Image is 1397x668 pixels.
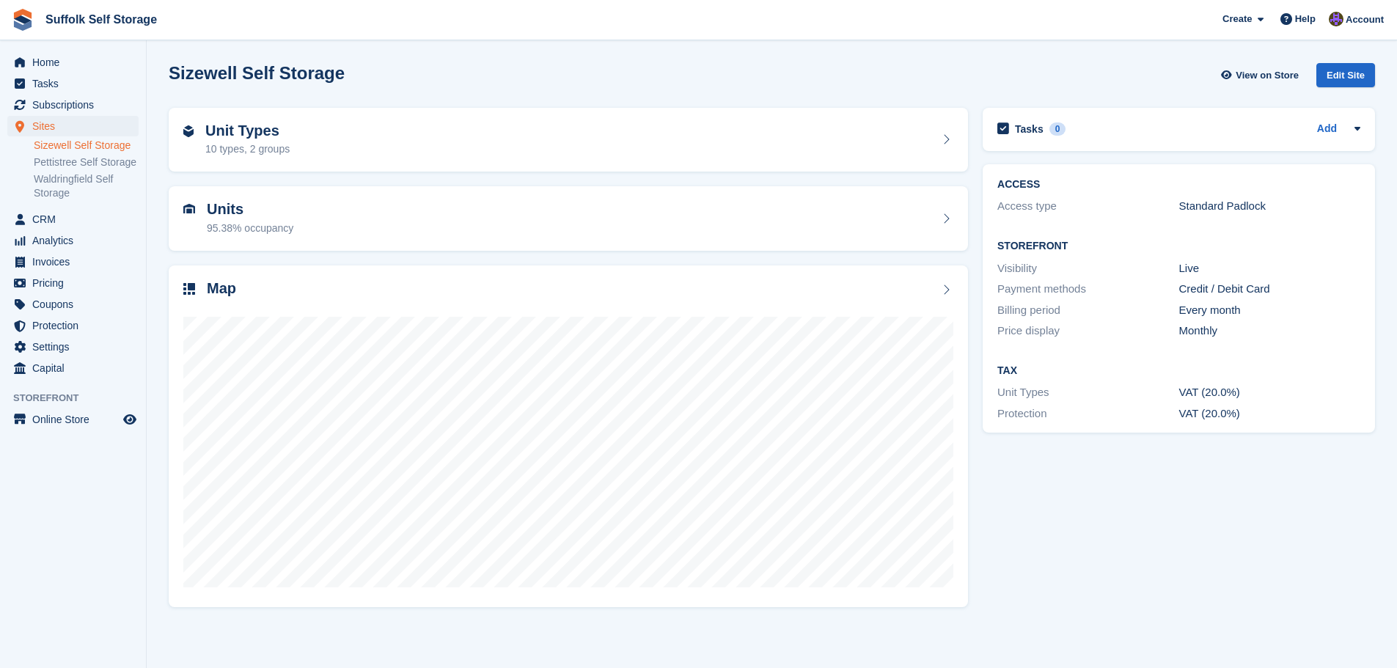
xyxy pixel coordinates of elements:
[7,358,139,378] a: menu
[32,116,120,136] span: Sites
[1179,281,1360,298] div: Credit / Debit Card
[40,7,163,32] a: Suffolk Self Storage
[183,125,194,137] img: unit-type-icn-2b2737a686de81e16bb02015468b77c625bbabd49415b5ef34ead5e3b44a266d.svg
[169,108,968,172] a: Unit Types 10 types, 2 groups
[34,155,139,169] a: Pettistree Self Storage
[32,73,120,94] span: Tasks
[32,209,120,230] span: CRM
[7,409,139,430] a: menu
[1316,63,1375,93] a: Edit Site
[1346,12,1384,27] span: Account
[7,337,139,357] a: menu
[183,204,195,214] img: unit-icn-7be61d7bf1b0ce9d3e12c5938cc71ed9869f7b940bace4675aadf7bd6d80202e.svg
[1179,323,1360,339] div: Monthly
[1015,122,1044,136] h2: Tasks
[205,142,290,157] div: 10 types, 2 groups
[121,411,139,428] a: Preview store
[7,230,139,251] a: menu
[169,265,968,608] a: Map
[997,323,1178,339] div: Price display
[207,221,293,236] div: 95.38% occupancy
[32,315,120,336] span: Protection
[7,209,139,230] a: menu
[7,116,139,136] a: menu
[32,52,120,73] span: Home
[1317,121,1337,138] a: Add
[169,63,345,83] h2: Sizewell Self Storage
[997,365,1360,377] h2: Tax
[32,230,120,251] span: Analytics
[7,52,139,73] a: menu
[997,281,1178,298] div: Payment methods
[32,273,120,293] span: Pricing
[997,198,1178,215] div: Access type
[207,280,236,297] h2: Map
[1295,12,1316,26] span: Help
[1179,198,1360,215] div: Standard Padlock
[34,172,139,200] a: Waldringfield Self Storage
[32,95,120,115] span: Subscriptions
[207,201,293,218] h2: Units
[1329,12,1343,26] img: Emma
[1179,384,1360,401] div: VAT (20.0%)
[32,409,120,430] span: Online Store
[12,9,34,31] img: stora-icon-8386f47178a22dfd0bd8f6a31ec36ba5ce8667c1dd55bd0f319d3a0aa187defe.svg
[34,139,139,153] a: Sizewell Self Storage
[205,122,290,139] h2: Unit Types
[183,283,195,295] img: map-icn-33ee37083ee616e46c38cad1a60f524a97daa1e2b2c8c0bc3eb3415660979fc1.svg
[1222,12,1252,26] span: Create
[7,73,139,94] a: menu
[32,337,120,357] span: Settings
[32,252,120,272] span: Invoices
[7,294,139,315] a: menu
[7,95,139,115] a: menu
[169,186,968,251] a: Units 95.38% occupancy
[1236,68,1299,83] span: View on Store
[1179,405,1360,422] div: VAT (20.0%)
[997,179,1360,191] h2: ACCESS
[13,391,146,405] span: Storefront
[32,358,120,378] span: Capital
[997,260,1178,277] div: Visibility
[997,302,1178,319] div: Billing period
[1219,63,1305,87] a: View on Store
[1179,260,1360,277] div: Live
[1179,302,1360,319] div: Every month
[1316,63,1375,87] div: Edit Site
[7,252,139,272] a: menu
[1049,122,1066,136] div: 0
[997,241,1360,252] h2: Storefront
[7,315,139,336] a: menu
[7,273,139,293] a: menu
[997,405,1178,422] div: Protection
[32,294,120,315] span: Coupons
[997,384,1178,401] div: Unit Types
